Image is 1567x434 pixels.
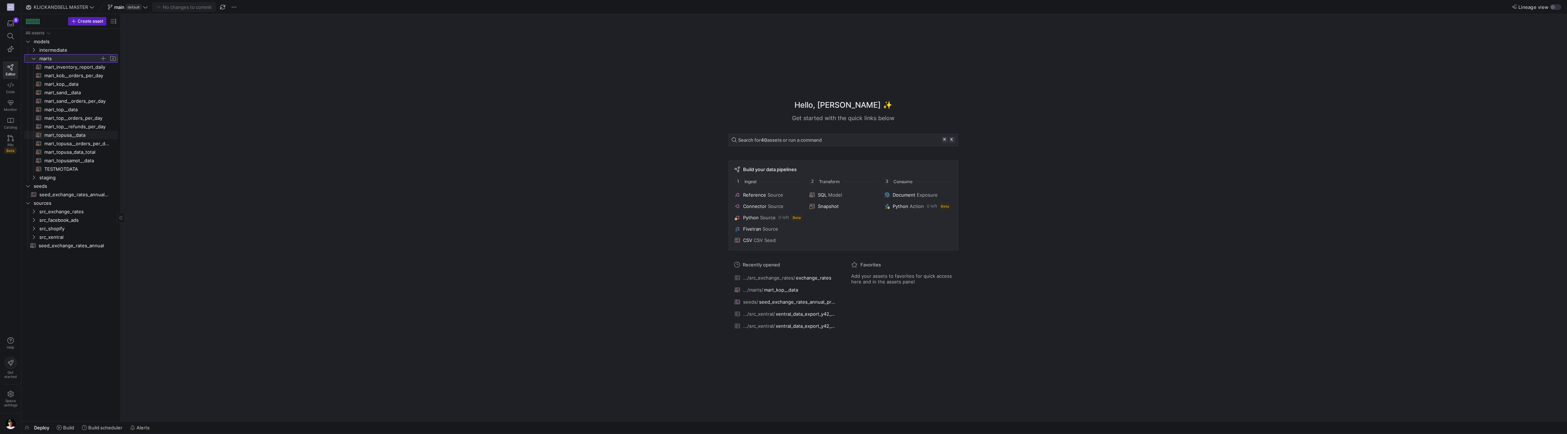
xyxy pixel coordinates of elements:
[24,148,118,156] div: Press SPACE to select this row.
[126,4,141,10] span: default
[729,114,958,122] div: Get started with the quick links below
[3,79,18,97] a: Code
[127,422,153,434] button: Alerts
[34,425,49,430] span: Deploy
[942,137,948,143] kbd: ⌘
[44,89,110,97] span: mart_sand__data​​​​​​​​​​
[34,38,117,46] span: models
[24,139,118,148] div: Press SPACE to select this row.
[24,2,96,12] button: 🐼KLICKANDSELL MASTER
[24,148,118,156] a: mart_topusa_data_total​​​​​​​​​​
[754,237,776,243] span: CSV Seed
[883,191,953,199] button: DocumentExposure
[851,273,953,284] span: Add your assets to favorites for quick access here and in the assets panel
[44,140,110,148] span: mart_topusa__orders_per_day​​​​​​​​​​
[927,204,937,209] span: 0 left
[24,199,118,207] div: Press SPACE to select this row.
[733,297,837,306] button: seeds/seed_exchange_rates_annual_pre2025
[5,418,16,429] img: https://lh3.googleusercontent.com/a/ALm5wu0ZjFgk5P-r7i7lcviStFimqpBotVYyh1nVxmf-=s96-c
[39,225,117,233] span: src_shopify
[1518,4,1549,10] span: Lineage view
[24,182,118,190] div: Press SPACE to select this row.
[24,80,118,88] div: Press SPACE to select this row.
[743,203,766,209] span: Connector
[776,311,835,317] span: xentral_data_export_y42_100
[24,97,118,105] div: Press SPACE to select this row.
[733,213,804,222] button: PythonSource0 leftBeta
[7,4,14,11] div: KEG
[24,233,118,241] div: Press SPACE to select this row.
[733,321,837,331] button: .../src_xentral/xentral_data_export_y42_100_usa
[24,46,118,54] div: Press SPACE to select this row.
[79,422,126,434] button: Build scheduler
[4,399,17,407] span: Space settings
[24,29,118,37] div: Press SPACE to select this row.
[114,4,124,10] span: main
[24,63,118,71] div: Press SPACE to select this row.
[34,4,88,10] span: KLICKANDSELL MASTER
[44,80,110,88] span: mart_kop__data​​​​​​​​​​
[24,105,118,114] a: mart_top__data​​​​​​​​​​
[3,416,18,431] button: https://lh3.googleusercontent.com/a/ALm5wu0ZjFgk5P-r7i7lcviStFimqpBotVYyh1nVxmf-=s96-c
[39,242,110,250] span: seed_exchange_rates_annual​​​​​​​​​​
[68,17,106,26] button: Create asset
[828,192,842,198] span: Model
[893,203,908,209] span: Python
[3,114,18,132] a: Catalog
[24,114,118,122] div: Press SPACE to select this row.
[26,30,44,35] div: All assets
[24,114,118,122] a: mart_top__orders_per_day​​​​​​​​​​
[24,80,118,88] a: mart_kop__data​​​​​​​​​​
[759,299,835,305] span: seed_exchange_rates_annual_pre2025
[44,165,110,173] span: TESTMOTDATA​​​​​​​​​​
[13,17,19,23] div: 8
[24,131,118,139] a: mart_topusa__data​​​​​​​​​​
[818,203,839,209] span: Snapshot
[743,215,759,220] span: Python
[794,99,892,111] h1: Hello, [PERSON_NAME] ✨
[743,311,775,317] span: .../src_xentral/
[808,191,879,199] button: SQLModel
[24,97,118,105] a: mart_sand__orders_per_day​​​​​​​​​​
[63,425,74,430] span: Build
[24,165,118,173] a: TESTMOTDATA​​​​​​​​​​
[39,233,117,241] span: src_xentral
[3,388,18,410] a: Spacesettings
[24,88,118,97] div: Press SPACE to select this row.
[743,299,758,305] span: seeds/
[3,334,18,353] button: Help
[39,216,117,224] span: src_facebook_ads
[7,143,13,147] span: PRs
[44,106,110,114] span: mart_top__data​​​​​​​​​​
[39,191,110,199] span: seed_exchange_rates_annual_pre2025​​​​​​
[24,71,118,80] div: Press SPACE to select this row.
[760,215,776,220] span: Source
[24,71,118,80] a: mart_kob__orders_per_day​​​​​​​​​​
[4,125,17,129] span: Catalog
[24,241,118,250] a: seed_exchange_rates_annual​​​​​​​​​​
[733,285,837,294] button: .../marts/mart_kop__data
[24,190,118,199] div: Press SPACE to select this row.
[3,17,18,30] button: 8
[3,354,18,382] button: Getstarted
[768,192,783,198] span: Source
[6,345,15,349] span: Help
[24,173,118,182] div: Press SPACE to select this row.
[44,148,110,156] span: mart_topusa_data_total​​​​​​​​​​
[5,148,16,153] span: Beta
[860,262,881,267] span: Favorites
[24,122,118,131] div: Press SPACE to select this row.
[24,105,118,114] div: Press SPACE to select this row.
[34,182,117,190] span: seeds
[743,323,775,329] span: .../src_xentral/
[743,287,763,293] span: .../marts/
[743,262,780,267] span: Recently opened
[761,137,767,143] strong: 40
[779,215,789,220] span: 0 left
[24,156,118,165] div: Press SPACE to select this row.
[6,90,15,94] span: Code
[44,114,110,122] span: mart_top__orders_per_day​​​​​​​​​​
[44,97,110,105] span: mart_sand__orders_per_day​​​​​​​​​​
[738,137,822,143] span: Search for assets or run a command
[39,55,100,63] span: marts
